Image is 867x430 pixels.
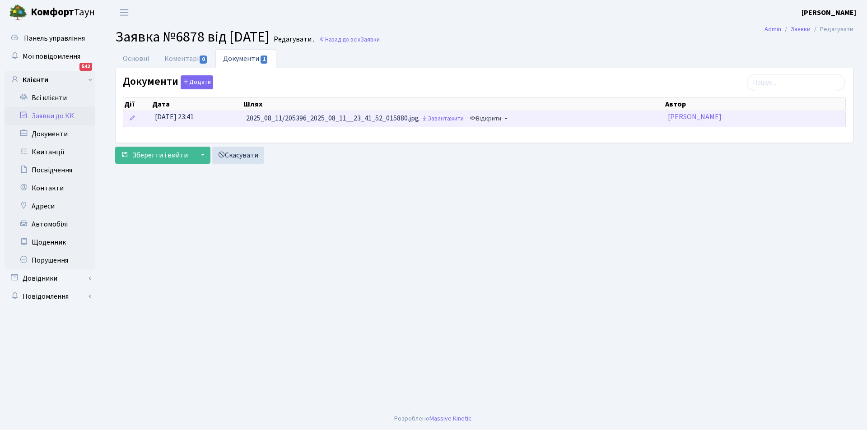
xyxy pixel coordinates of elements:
[5,143,95,161] a: Квитанції
[9,4,27,22] img: logo.png
[155,112,194,122] span: [DATE] 23:41
[802,7,856,18] a: [PERSON_NAME]
[113,5,135,20] button: Переключити навігацію
[802,8,856,18] b: [PERSON_NAME]
[200,55,207,64] span: 0
[467,112,503,126] a: Відкрити
[664,98,845,111] th: Автор
[5,125,95,143] a: Документи
[791,24,811,34] a: Заявки
[242,111,664,127] td: 2025_08_11/205396_2025_08_11__23_41_52_015880.jpg
[31,5,74,19] b: Комфорт
[242,98,664,111] th: Шлях
[5,47,95,65] a: Мої повідомлення542
[123,98,151,111] th: Дії
[419,112,466,126] a: Завантажити
[5,179,95,197] a: Контакти
[215,49,276,68] a: Документи
[132,150,188,160] span: Зберегти і вийти
[261,55,268,64] span: 1
[181,75,213,89] button: Документи
[747,74,845,91] input: Пошук...
[5,107,95,125] a: Заявки до КК
[5,269,95,287] a: Довідники
[5,251,95,269] a: Порушення
[5,71,95,89] a: Клієнти
[157,49,215,68] a: Коментарі
[429,414,471,423] a: Massive Kinetic
[5,233,95,251] a: Щоденник
[123,75,213,89] label: Документи
[505,114,508,124] span: -
[5,215,95,233] a: Автомобілі
[115,147,194,164] button: Зберегти і вийти
[178,74,213,90] a: Додати
[360,35,380,44] span: Заявки
[5,29,95,47] a: Панель управління
[115,27,269,47] span: Заявка №6878 від [DATE]
[5,161,95,179] a: Посвідчення
[5,89,95,107] a: Всі клієнти
[151,98,242,111] th: Дата
[811,24,853,34] li: Редагувати
[5,197,95,215] a: Адреси
[668,112,722,122] a: [PERSON_NAME]
[5,287,95,305] a: Повідомлення
[764,24,781,34] a: Admin
[272,35,314,44] small: Редагувати .
[319,35,380,44] a: Назад до всіхЗаявки
[24,33,85,43] span: Панель управління
[115,49,157,68] a: Основні
[79,63,92,71] div: 542
[212,147,264,164] a: Скасувати
[31,5,95,20] span: Таун
[751,20,867,39] nav: breadcrumb
[23,51,80,61] span: Мої повідомлення
[394,414,473,424] div: Розроблено .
